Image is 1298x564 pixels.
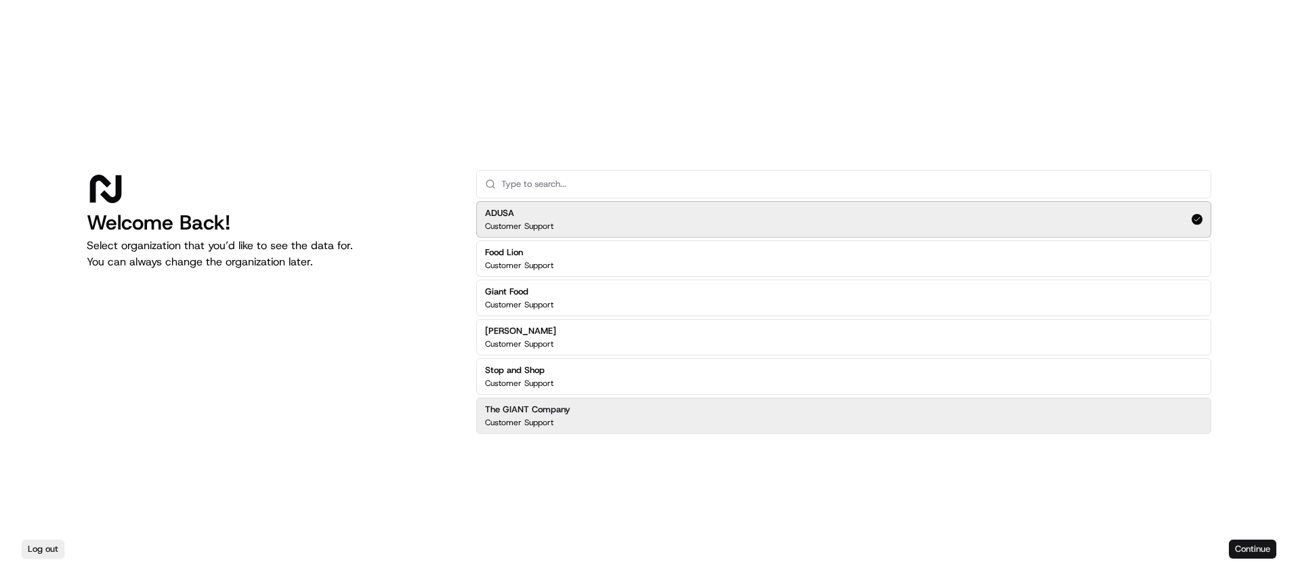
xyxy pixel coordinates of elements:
p: Customer Support [485,417,553,428]
h2: The GIANT Company [485,404,570,416]
p: Customer Support [485,221,553,232]
h2: Giant Food [485,286,553,298]
h2: [PERSON_NAME] [485,325,556,337]
h2: ADUSA [485,207,553,219]
button: Log out [22,540,64,559]
p: Customer Support [485,299,553,310]
button: Continue [1229,540,1276,559]
div: Suggestions [476,198,1211,437]
input: Type to search... [501,171,1202,198]
h2: Food Lion [485,246,553,259]
h1: Welcome Back! [87,211,455,235]
h2: Stop and Shop [485,364,553,376]
p: Customer Support [485,260,553,271]
p: Select organization that you’d like to see the data for. You can always change the organization l... [87,238,455,270]
p: Customer Support [485,378,553,389]
p: Customer Support [485,339,553,349]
